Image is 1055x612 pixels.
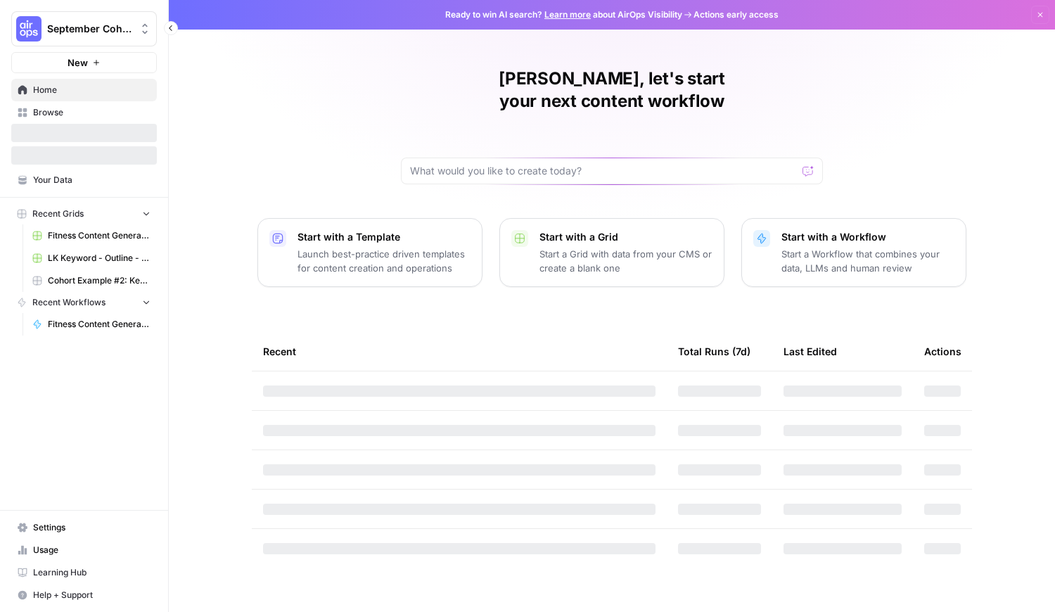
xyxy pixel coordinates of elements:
[11,169,157,191] a: Your Data
[781,230,954,244] p: Start with a Workflow
[11,11,157,46] button: Workspace: September Cohort
[32,296,105,309] span: Recent Workflows
[544,9,591,20] a: Learn more
[68,56,88,70] span: New
[11,561,157,584] a: Learning Hub
[26,269,157,292] a: Cohort Example #2: Keyword -> Outline -> Article (Hibaaq A)
[33,544,151,556] span: Usage
[48,274,151,287] span: Cohort Example #2: Keyword -> Outline -> Article (Hibaaq A)
[539,230,712,244] p: Start with a Grid
[741,218,966,287] button: Start with a WorkflowStart a Workflow that combines your data, LLMs and human review
[298,230,471,244] p: Start with a Template
[781,247,954,275] p: Start a Workflow that combines your data, LLMs and human review
[539,247,712,275] p: Start a Grid with data from your CMS or create a blank one
[11,52,157,73] button: New
[11,203,157,224] button: Recent Grids
[11,79,157,101] a: Home
[445,8,682,21] span: Ready to win AI search? about AirOps Visibility
[263,332,656,371] div: Recent
[33,84,151,96] span: Home
[11,539,157,561] a: Usage
[26,313,157,336] a: Fitness Content Generator ([PERSON_NAME])
[33,566,151,579] span: Learning Hub
[11,584,157,606] button: Help + Support
[48,229,151,242] span: Fitness Content Generator (LK)
[32,208,84,220] span: Recent Grids
[33,106,151,119] span: Browse
[16,16,41,42] img: September Cohort Logo
[298,247,471,275] p: Launch best-practice driven templates for content creation and operations
[784,332,837,371] div: Last Edited
[924,332,961,371] div: Actions
[401,68,823,113] h1: [PERSON_NAME], let's start your next content workflow
[11,292,157,313] button: Recent Workflows
[11,516,157,539] a: Settings
[499,218,724,287] button: Start with a GridStart a Grid with data from your CMS or create a blank one
[26,224,157,247] a: Fitness Content Generator (LK)
[678,332,750,371] div: Total Runs (7d)
[47,22,132,36] span: September Cohort
[11,101,157,124] a: Browse
[33,589,151,601] span: Help + Support
[693,8,779,21] span: Actions early access
[410,164,797,178] input: What would you like to create today?
[33,521,151,534] span: Settings
[26,247,157,269] a: LK Keyword - Outline - Article
[48,318,151,331] span: Fitness Content Generator ([PERSON_NAME])
[48,252,151,264] span: LK Keyword - Outline - Article
[257,218,482,287] button: Start with a TemplateLaunch best-practice driven templates for content creation and operations
[33,174,151,186] span: Your Data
